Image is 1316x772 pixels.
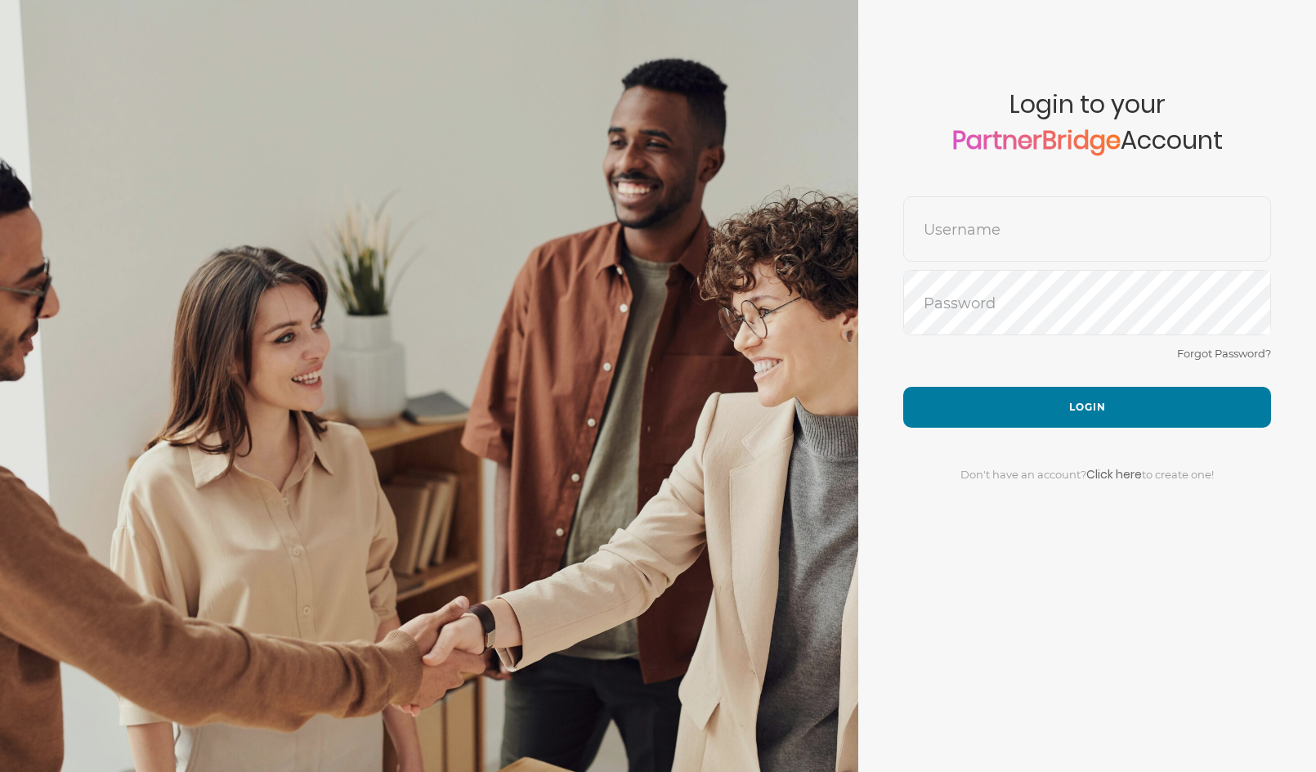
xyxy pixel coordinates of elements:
[903,387,1271,428] button: Login
[1177,347,1271,360] a: Forgot Password?
[1086,466,1142,482] a: Click here
[952,123,1121,158] a: PartnerBridge
[903,90,1271,196] span: Login to your Account
[960,468,1214,481] span: Don't have an account? to create one!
